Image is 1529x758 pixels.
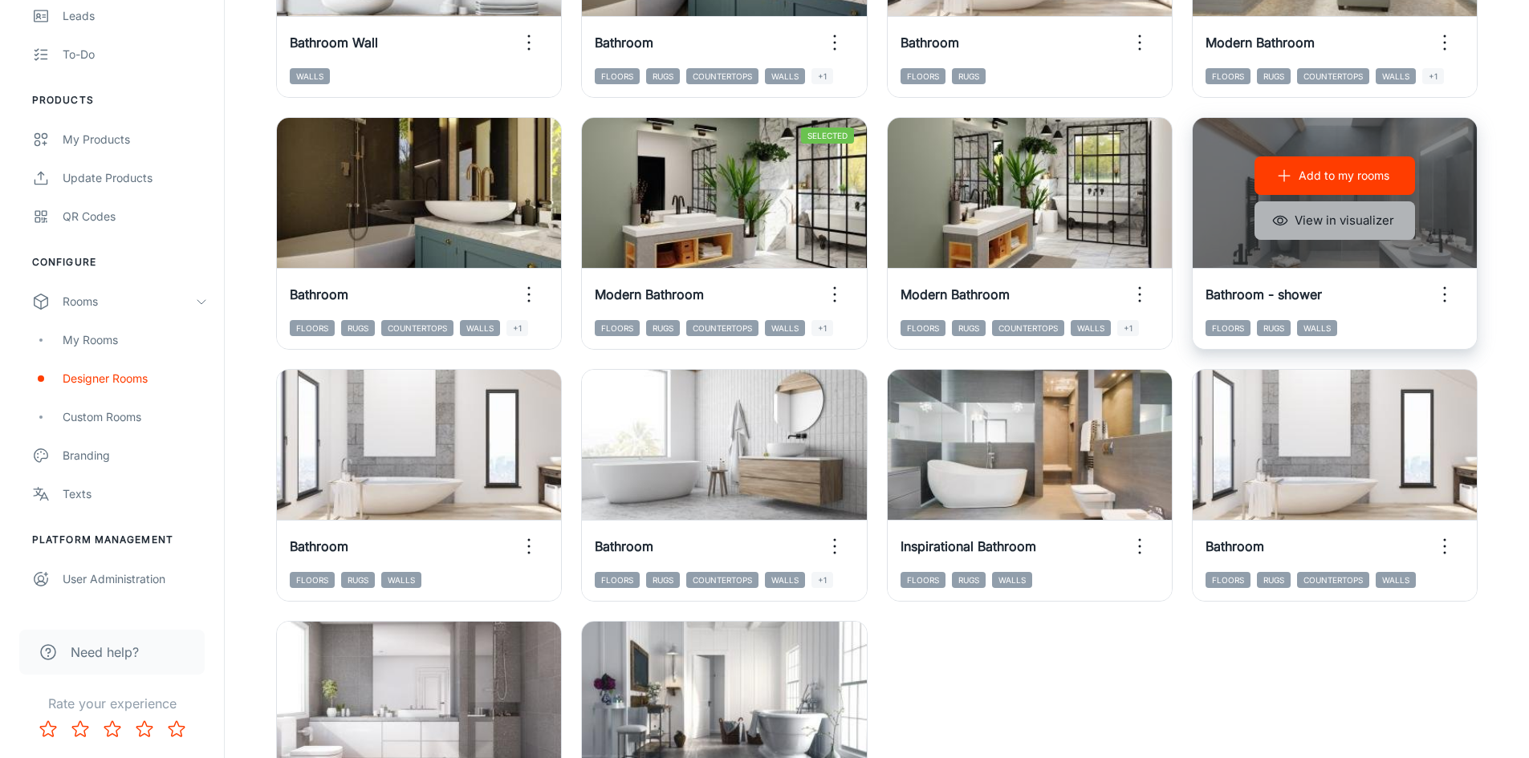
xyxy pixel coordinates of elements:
[460,320,500,336] span: Walls
[71,642,139,662] span: Need help?
[595,572,640,588] span: Floors
[290,537,348,556] h6: Bathroom
[161,713,193,745] button: Rate 5 star
[1255,156,1415,195] button: Add to my rooms
[1206,537,1264,556] h6: Bathroom
[1297,68,1369,84] span: Countertops
[63,131,208,148] div: My Products
[595,33,653,52] h6: Bathroom
[811,320,833,336] span: +1
[63,370,208,387] div: Designer Rooms
[901,537,1036,556] h6: Inspirational Bathroom
[341,572,375,588] span: Rugs
[1376,68,1416,84] span: Walls
[1206,572,1250,588] span: Floors
[63,7,208,25] div: Leads
[63,293,195,310] div: Rooms
[765,572,805,588] span: Walls
[381,572,421,588] span: Walls
[686,320,758,336] span: Countertops
[1257,572,1291,588] span: Rugs
[63,46,208,63] div: To-do
[801,128,854,144] span: Selected
[686,572,758,588] span: Countertops
[901,33,959,52] h6: Bathroom
[1071,320,1111,336] span: Walls
[1206,320,1250,336] span: Floors
[96,713,128,745] button: Rate 3 star
[13,694,211,713] p: Rate your experience
[646,572,680,588] span: Rugs
[128,713,161,745] button: Rate 4 star
[595,68,640,84] span: Floors
[901,68,945,84] span: Floors
[381,320,453,336] span: Countertops
[992,320,1064,336] span: Countertops
[63,609,208,626] div: Invoices
[595,285,704,304] h6: Modern Bathroom
[63,485,208,503] div: Texts
[595,537,653,556] h6: Bathroom
[765,68,805,84] span: Walls
[646,320,680,336] span: Rugs
[952,572,986,588] span: Rugs
[290,68,330,84] span: Walls
[992,572,1032,588] span: Walls
[901,572,945,588] span: Floors
[1422,68,1444,84] span: +1
[1255,201,1415,240] button: View in visualizer
[1206,68,1250,84] span: Floors
[290,33,378,52] h6: Bathroom Wall
[765,320,805,336] span: Walls
[63,570,208,588] div: User Administration
[595,320,640,336] span: Floors
[63,208,208,225] div: QR Codes
[1299,167,1389,184] p: Add to my rooms
[1297,320,1337,336] span: Walls
[901,320,945,336] span: Floors
[901,285,1010,304] h6: Modern Bathroom
[290,320,335,336] span: Floors
[1297,572,1369,588] span: Countertops
[952,68,986,84] span: Rugs
[63,331,208,349] div: My Rooms
[1206,285,1322,304] h6: Bathroom - shower
[290,285,348,304] h6: Bathroom
[32,713,64,745] button: Rate 1 star
[952,320,986,336] span: Rugs
[63,447,208,464] div: Branding
[1117,320,1139,336] span: +1
[1257,68,1291,84] span: Rugs
[64,713,96,745] button: Rate 2 star
[341,320,375,336] span: Rugs
[290,572,335,588] span: Floors
[1376,572,1416,588] span: Walls
[686,68,758,84] span: Countertops
[646,68,680,84] span: Rugs
[811,68,833,84] span: +1
[811,572,833,588] span: +1
[1257,320,1291,336] span: Rugs
[63,408,208,426] div: Custom Rooms
[63,169,208,187] div: Update Products
[1206,33,1315,52] h6: Modern Bathroom
[506,320,528,336] span: +1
